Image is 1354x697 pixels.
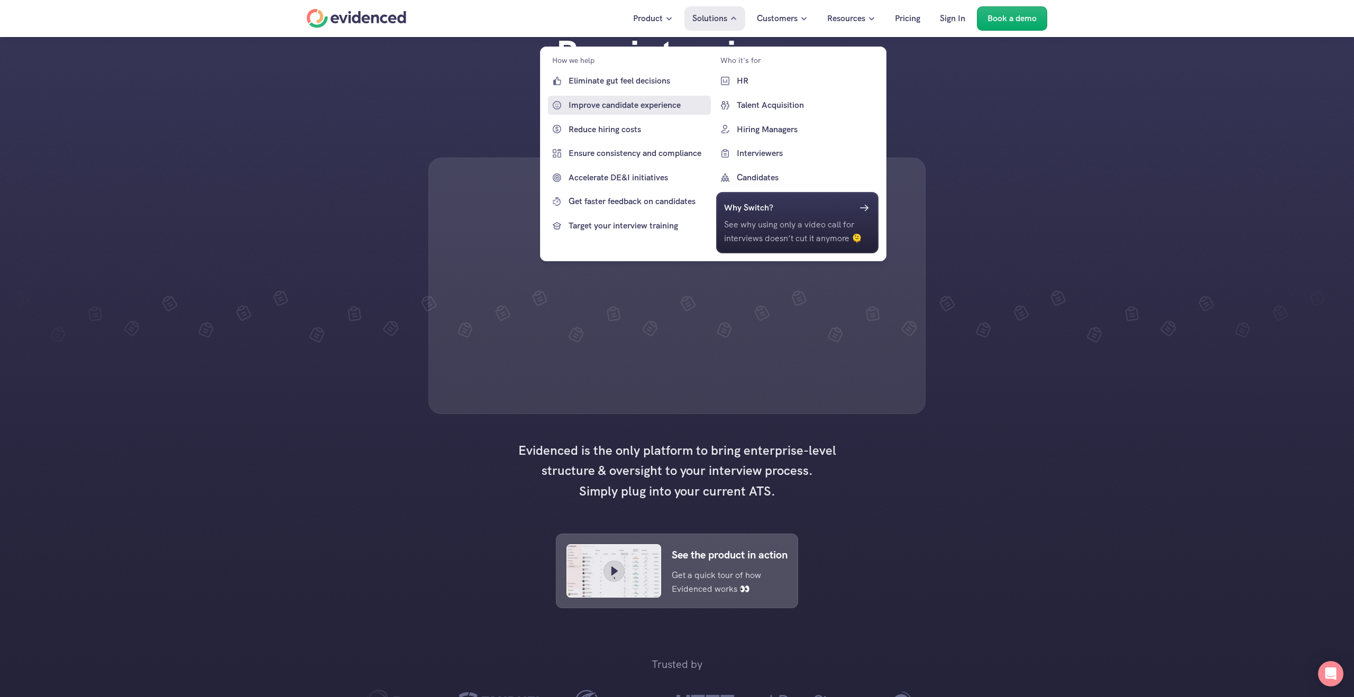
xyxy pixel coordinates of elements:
a: Candidates [716,168,879,187]
a: Hiring Managers [716,120,879,139]
p: Trusted by [652,656,702,673]
a: Target your interview training [548,216,711,235]
p: Customers [757,12,798,25]
a: Talent Acquisition [716,96,879,115]
p: See the product in action [672,546,788,563]
a: Why Switch?See why using only a video call for interviews doesn’t cut it anymore 🫠 [716,192,879,253]
div: Open Intercom Messenger [1318,661,1343,686]
p: Target your interview training [569,219,708,233]
a: Ensure consistency and compliance [548,144,711,163]
h4: Evidenced is the only platform to bring enterprise-level structure & oversight to your interview ... [513,441,841,501]
p: Eliminate gut feel decisions [569,74,708,88]
a: Get faster feedback on candidates [548,192,711,211]
p: Reduce hiring costs [569,122,708,136]
p: Hiring Managers [736,122,876,136]
p: Get a quick tour of how Evidenced works 👀 [672,568,772,595]
a: Home [307,9,406,28]
a: Eliminate gut feel decisions [548,71,711,90]
p: How we help [552,54,594,66]
p: Book a demo [987,12,1037,25]
p: Interviewers [736,146,876,160]
p: Solutions [692,12,727,25]
a: Pricing [887,6,928,31]
p: Accelerate DE&I initiatives [569,171,708,185]
p: See why using only a video call for interviews doesn’t cut it anymore 🫠 [724,218,871,245]
p: Resources [827,12,865,25]
p: Sign In [940,12,965,25]
a: See the product in actionGet a quick tour of how Evidenced works 👀 [556,534,798,608]
a: Book a demo [977,6,1047,31]
a: Accelerate DE&I initiatives [548,168,711,187]
p: Talent Acquisition [736,98,876,112]
a: Improve candidate experience [548,96,711,115]
h1: Run interviews you can rely on. [526,32,828,121]
a: Reduce hiring costs [548,120,711,139]
p: HR [736,74,876,88]
p: Ensure consistency and compliance [569,146,708,160]
p: Product [633,12,663,25]
p: Pricing [895,12,920,25]
p: Get faster feedback on candidates [569,195,708,208]
a: Sign In [932,6,973,31]
h6: Why Switch? [724,201,773,215]
p: Improve candidate experience [569,98,708,112]
a: HR [716,71,879,90]
a: Interviewers [716,144,879,163]
p: Who it's for [720,54,761,66]
p: Candidates [736,171,876,185]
